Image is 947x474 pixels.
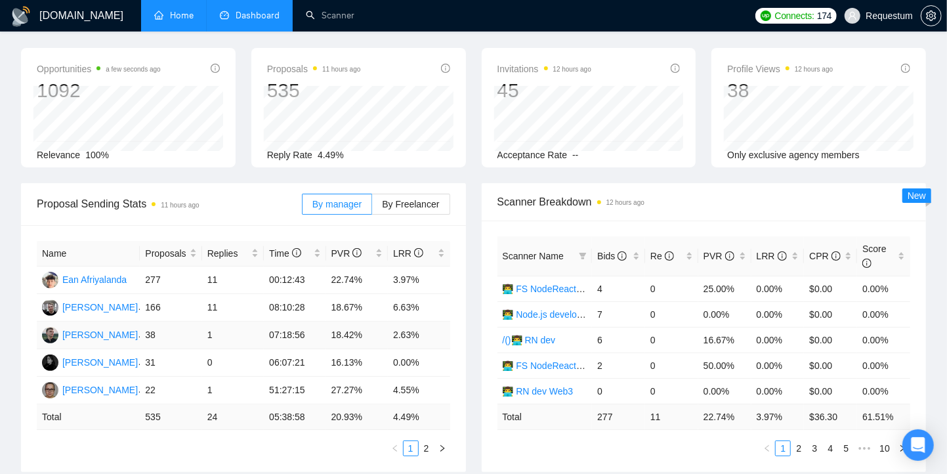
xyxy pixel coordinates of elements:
td: $0.00 [804,353,857,378]
li: 10 [875,441,894,456]
time: 12 hours ago [606,199,644,206]
td: 0 [645,301,698,327]
li: Next Page [894,441,910,456]
th: Proposals [140,241,201,267]
span: LRR [757,251,787,261]
td: 08:10:28 [264,294,326,322]
td: 0.00% [857,301,910,327]
td: 7 [592,301,645,327]
a: VL[PERSON_NAME] [42,301,138,312]
td: 16.13% [326,349,388,377]
td: 277 [140,267,201,294]
a: 4 [823,441,837,456]
a: EAEan Afriyalanda [42,274,127,284]
span: info-circle [671,64,680,73]
span: Score [862,244,887,269]
span: ••• [854,441,875,456]
a: 3 [807,441,822,456]
td: 0.00% [857,353,910,378]
td: 4 [592,276,645,301]
a: 1 [404,441,418,456]
div: 45 [497,78,591,103]
span: Only exclusive agency members [727,150,860,160]
td: 277 [592,404,645,429]
div: [PERSON_NAME] [62,300,138,314]
span: Re [650,251,674,261]
td: 0.00% [857,378,910,404]
td: Total [37,404,140,430]
td: 0.00% [857,276,910,301]
td: 6 [592,327,645,353]
span: info-circle [725,251,734,261]
div: Ean Afriyalanda [62,272,127,287]
li: 2 [791,441,807,456]
a: 👨‍💻 RN dev Web3 [503,386,574,397]
td: 0 [645,276,698,301]
span: 174 [817,9,831,23]
td: 25.00% [698,276,751,301]
li: Next 5 Pages [854,441,875,456]
td: 0.00% [698,301,751,327]
td: 6.63% [388,294,450,322]
span: info-circle [441,64,450,73]
td: 0 [202,349,264,377]
td: 00:12:43 [264,267,326,294]
span: Time [269,248,301,259]
li: 4 [822,441,838,456]
span: setting [921,11,941,21]
td: $0.00 [804,327,857,353]
span: CPR [809,251,840,261]
td: 0.00% [857,327,910,353]
img: IK [42,382,58,399]
td: 11 [202,267,264,294]
span: left [391,444,399,452]
time: a few seconds ago [106,66,160,73]
span: filter [576,246,589,266]
td: 0 [645,353,698,378]
img: logo [11,6,32,27]
td: 38 [140,322,201,349]
td: 0.00% [388,349,450,377]
span: New [908,190,926,201]
li: Previous Page [387,441,403,456]
a: IK[PERSON_NAME] [42,384,138,395]
button: left [387,441,403,456]
span: info-circle [831,251,841,261]
div: Open Intercom Messenger [902,429,934,461]
a: /()👨‍💻 RN dev [503,335,556,345]
div: 535 [267,78,361,103]
span: Proposals [145,246,186,261]
span: info-circle [665,251,674,261]
td: 4.55% [388,377,450,404]
span: Proposals [267,61,361,77]
td: $0.00 [804,301,857,327]
span: user [848,11,857,20]
img: EA [42,272,58,288]
img: AK [42,355,58,371]
td: 3.97 % [751,404,805,429]
td: 535 [140,404,201,430]
span: info-circle [211,64,220,73]
div: [PERSON_NAME] [62,355,138,370]
td: 166 [140,294,201,322]
button: right [894,441,910,456]
span: Scanner Name [503,251,564,261]
a: 👨‍💻 FS NodeReact Logistics [503,284,615,294]
td: 0.00% [751,327,805,353]
td: 27.27% [326,377,388,404]
td: 0.00% [751,301,805,327]
li: 3 [807,441,822,456]
span: Proposal Sending Stats [37,196,302,212]
td: 07:18:56 [264,322,326,349]
span: info-circle [778,251,787,261]
td: 0 [645,327,698,353]
li: Previous Page [759,441,775,456]
time: 12 hours ago [795,66,833,73]
span: Connects: [775,9,814,23]
a: 2 [791,441,806,456]
span: left [763,444,771,452]
td: $0.00 [804,276,857,301]
span: By manager [312,199,362,209]
td: 31 [140,349,201,377]
a: 2 [419,441,434,456]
